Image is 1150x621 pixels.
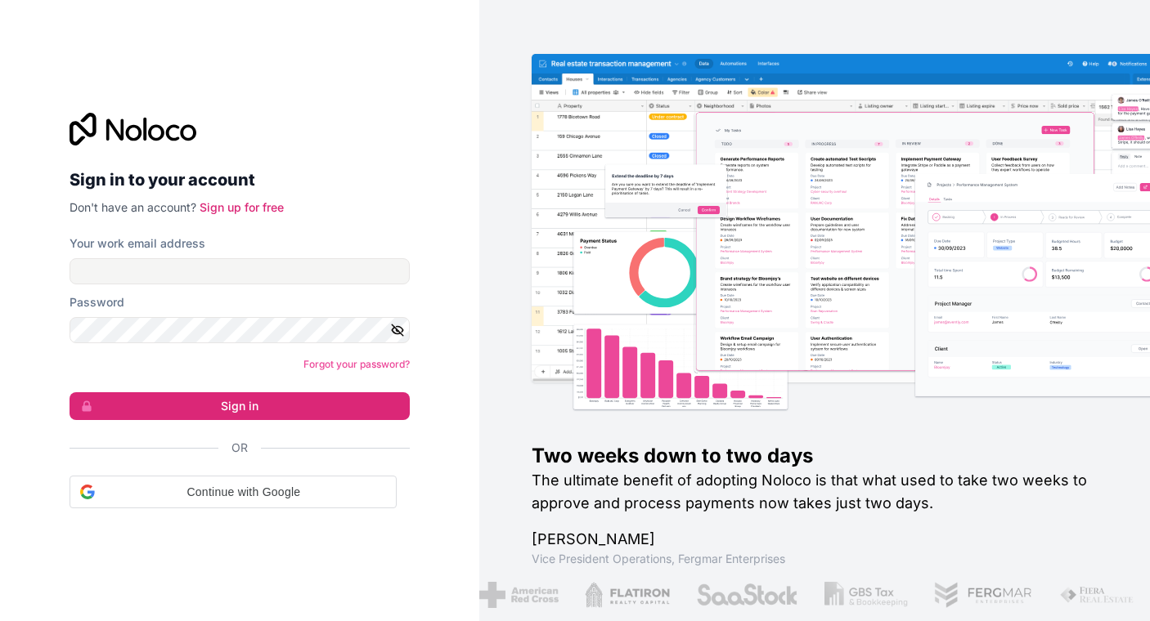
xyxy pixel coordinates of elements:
[532,551,1098,567] h1: Vice President Operations , Fergmar Enterprises
[585,582,670,608] img: /assets/flatiron-C8eUkumj.png
[70,392,410,420] button: Sign in
[70,317,410,343] input: Password
[70,476,397,508] div: Continue with Google
[70,200,196,214] span: Don't have an account?
[479,582,559,608] img: /assets/american-red-cross-BAupjrZR.png
[200,200,284,214] a: Sign up for free
[70,165,410,194] h2: Sign in to your account
[695,582,798,608] img: /assets/saastock-C6Zbiodz.png
[824,582,907,608] img: /assets/gbstax-C-GtDUiK.png
[231,440,248,456] span: Or
[70,235,205,252] label: Your work email address
[532,469,1098,515] h2: The ultimate benefit of adopting Noloco is that what used to take two weeks to approve and proces...
[101,484,386,501] span: Continue with Google
[1059,582,1136,608] img: /assets/fiera-fwj2N5v4.png
[70,294,124,310] label: Password
[303,358,410,370] a: Forgot your password?
[933,582,1033,608] img: /assets/fergmar-CudnrXN5.png
[532,443,1098,469] h1: Two weeks down to two days
[532,528,1098,551] h1: [PERSON_NAME]
[70,258,410,284] input: Email address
